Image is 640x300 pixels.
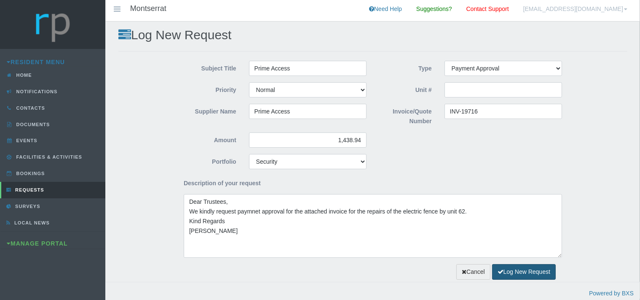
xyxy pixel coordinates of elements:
label: Unit # [373,82,438,95]
h4: Montserrat [130,5,166,13]
label: Supplier Name [177,104,243,116]
span: Local News [12,220,50,225]
label: Type [373,61,438,73]
label: Amount [177,132,243,145]
label: Subject Title [177,61,243,73]
span: Notifications [14,89,58,94]
span: Surveys [13,204,40,209]
span: Facilities & Activities [14,154,82,159]
button: Log New Request [492,264,556,280]
a: Cancel [456,264,490,280]
a: Manage Portal [7,240,68,247]
label: Invoice/Quote Number [373,104,438,126]
span: Home [14,73,32,78]
label: Priority [177,82,243,95]
span: Requests [13,187,44,192]
a: Resident Menu [7,59,65,65]
span: Documents [14,122,50,127]
label: Description of your request [177,176,267,188]
h2: Log New Request [118,28,627,42]
label: Portfolio [177,154,243,167]
span: Contacts [14,105,45,111]
a: Powered by BXS [589,290,634,297]
span: Events [14,138,37,143]
span: Bookings [14,171,45,176]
